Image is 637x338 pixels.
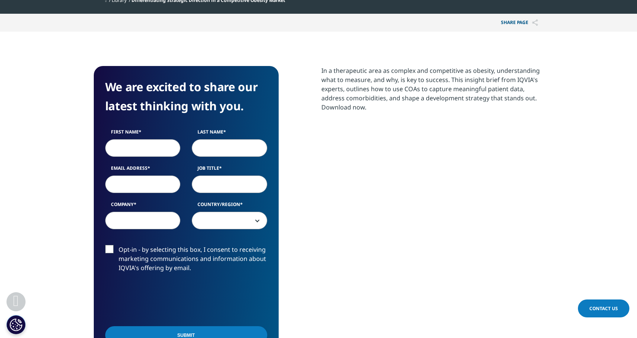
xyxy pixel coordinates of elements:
[321,66,544,117] p: In a therapeutic area as complex and competitive as obesity, understanding what to measure, and w...
[532,19,538,26] img: Share PAGE
[105,165,181,175] label: Email Address
[192,129,267,139] label: Last Name
[192,165,267,175] label: Job Title
[6,315,26,334] button: Подешавања колачића
[495,14,544,32] p: Share PAGE
[105,245,267,277] label: Opt-in - by selecting this box, I consent to receiving marketing communications and information a...
[105,129,181,139] label: First Name
[589,305,618,312] span: Contact Us
[105,201,181,212] label: Company
[495,14,544,32] button: Share PAGEShare PAGE
[578,299,629,317] a: Contact Us
[105,285,221,314] iframe: reCAPTCHA
[105,77,267,116] h4: We are excited to share our latest thinking with you.
[192,201,267,212] label: Country/Region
